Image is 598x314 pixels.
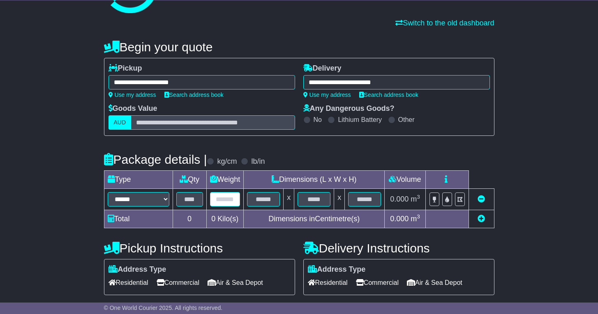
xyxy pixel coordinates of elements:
td: Dimensions (L x W x H) [244,171,385,189]
label: Other [398,116,415,124]
span: Commercial [356,276,399,289]
span: Air & Sea Depot [208,276,263,289]
td: Kilo(s) [206,210,244,228]
a: Use my address [109,92,156,98]
span: 0 [211,215,215,223]
label: AUD [109,115,132,130]
label: Goods Value [109,104,157,113]
h4: Delivery Instructions [303,241,494,255]
h4: Pickup Instructions [104,241,295,255]
label: Lithium Battery [338,116,382,124]
a: Use my address [303,92,351,98]
td: x [334,189,345,210]
td: Volume [385,171,425,189]
td: x [284,189,294,210]
a: Search address book [164,92,224,98]
a: Add new item [478,215,485,223]
span: © One World Courier 2025. All rights reserved. [104,305,223,311]
label: lb/in [251,157,265,166]
td: Type [104,171,173,189]
label: Address Type [308,265,366,274]
a: Remove this item [478,195,485,203]
span: 0.000 [390,195,409,203]
span: Commercial [157,276,199,289]
sup: 3 [417,213,420,220]
span: Residential [109,276,148,289]
span: Residential [308,276,348,289]
a: Switch to the old dashboard [395,19,494,27]
td: Qty [173,171,206,189]
td: Total [104,210,173,228]
a: Search address book [359,92,418,98]
span: Air & Sea Depot [407,276,462,289]
sup: 3 [417,194,420,200]
label: Any Dangerous Goods? [303,104,395,113]
span: 0.000 [390,215,409,223]
label: Address Type [109,265,166,274]
label: Pickup [109,64,142,73]
label: No [314,116,322,124]
label: Delivery [303,64,342,73]
h4: Begin your quote [104,40,494,54]
td: 0 [173,210,206,228]
td: Weight [206,171,244,189]
label: kg/cm [217,157,237,166]
span: m [411,195,420,203]
span: m [411,215,420,223]
h4: Package details | [104,153,207,166]
td: Dimensions in Centimetre(s) [244,210,385,228]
